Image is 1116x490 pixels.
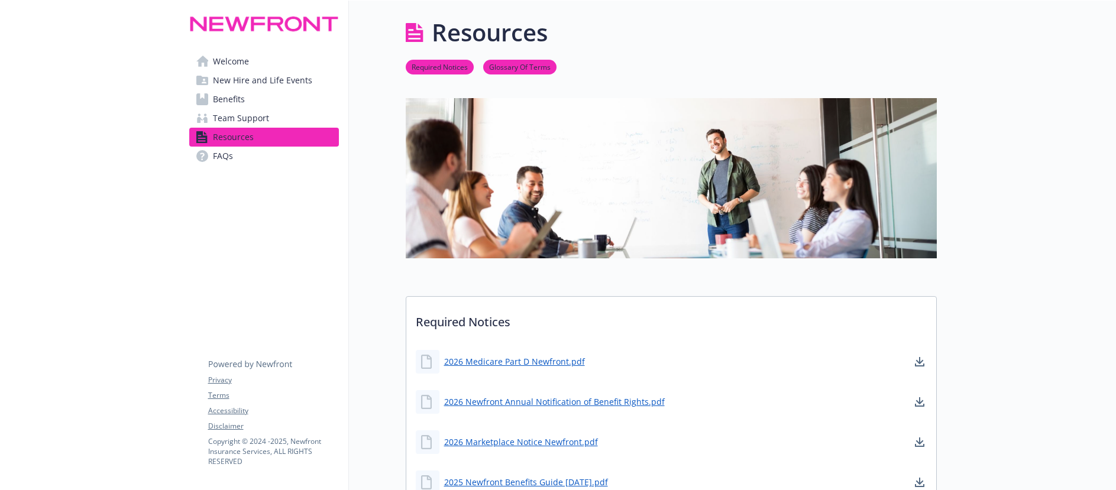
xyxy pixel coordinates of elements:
[208,390,338,401] a: Terms
[213,52,249,71] span: Welcome
[913,435,927,449] a: download document
[208,421,338,431] a: Disclaimer
[483,61,557,72] a: Glossary Of Terms
[189,109,339,128] a: Team Support
[406,98,937,258] img: resources page banner
[913,355,927,369] a: download document
[189,71,339,90] a: New Hire and Life Events
[913,395,927,409] a: download document
[444,476,608,488] a: 2025 Newfront Benefits Guide [DATE].pdf
[213,128,254,147] span: Resources
[444,355,585,368] a: 2026 Medicare Part D Newfront.pdf
[208,436,338,466] p: Copyright © 2024 - 2025 , Newfront Insurance Services, ALL RIGHTS RESERVED
[444,436,598,448] a: 2026 Marketplace Notice Newfront.pdf
[406,61,474,72] a: Required Notices
[213,109,269,128] span: Team Support
[406,297,936,340] p: Required Notices
[432,15,548,50] h1: Resources
[913,475,927,489] a: download document
[213,90,245,109] span: Benefits
[189,147,339,166] a: FAQs
[189,90,339,109] a: Benefits
[213,71,312,90] span: New Hire and Life Events
[189,128,339,147] a: Resources
[208,375,338,385] a: Privacy
[189,52,339,71] a: Welcome
[444,395,665,408] a: 2026 Newfront Annual Notification of Benefit Rights.pdf
[213,147,233,166] span: FAQs
[208,405,338,416] a: Accessibility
